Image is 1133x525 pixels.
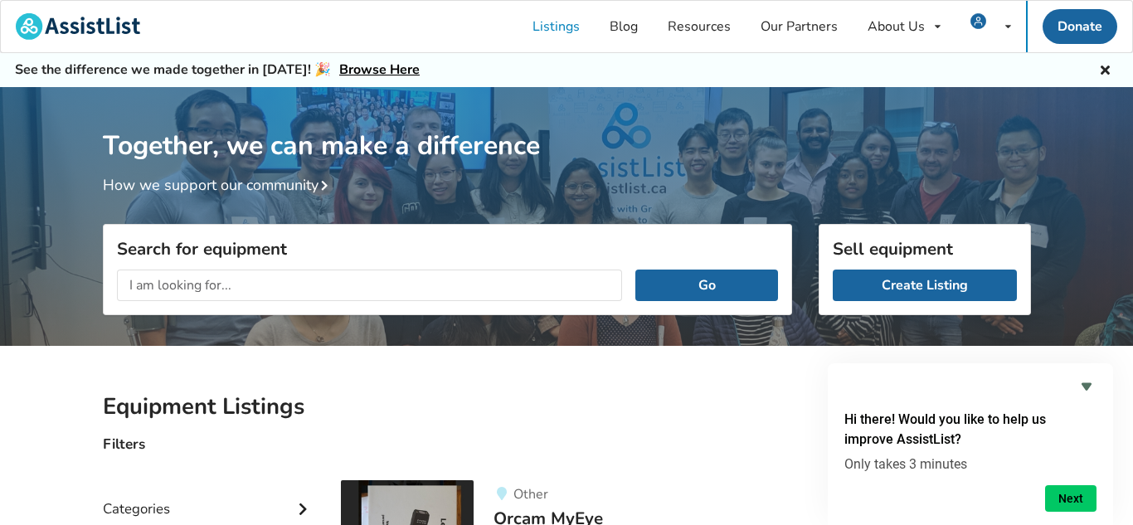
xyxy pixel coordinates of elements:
[833,238,1017,260] h3: Sell equipment
[833,270,1017,301] a: Create Listing
[844,377,1097,512] div: Hi there! Would you like to help us improve AssistList?
[635,270,777,301] button: Go
[513,485,548,503] span: Other
[868,20,925,33] div: About Us
[16,13,140,40] img: assistlist-logo
[518,1,595,52] a: Listings
[15,61,420,79] h5: See the difference we made together in [DATE]! 🎉
[844,456,1097,472] p: Only takes 3 minutes
[653,1,746,52] a: Resources
[117,238,778,260] h3: Search for equipment
[117,270,623,301] input: I am looking for...
[844,410,1097,450] h2: Hi there! Would you like to help us improve AssistList?
[970,13,986,29] img: user icon
[103,175,335,195] a: How we support our community
[103,435,145,454] h4: Filters
[595,1,653,52] a: Blog
[1045,485,1097,512] button: Next question
[339,61,420,79] a: Browse Here
[103,87,1031,163] h1: Together, we can make a difference
[1043,9,1117,44] a: Donate
[746,1,853,52] a: Our Partners
[1077,377,1097,396] button: Hide survey
[103,392,1031,421] h2: Equipment Listings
